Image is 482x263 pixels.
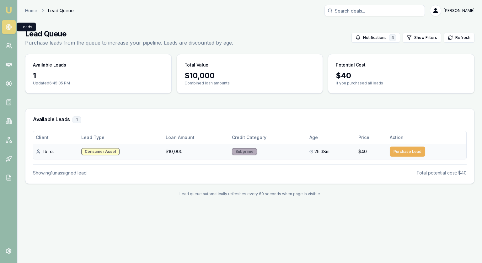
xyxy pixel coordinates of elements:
[336,71,467,81] div: $ 40
[81,148,120,155] div: Consumer Asset
[403,33,441,43] button: Show Filters
[25,29,233,39] h1: Lead Queue
[358,148,367,155] span: $40
[232,148,257,155] div: Subprime
[33,81,164,86] p: Updated 6:45:05 PM
[185,81,315,86] p: Combined loan amounts
[33,71,164,81] div: 1
[25,8,37,14] a: Home
[163,144,229,159] td: $10,000
[25,191,474,196] div: Lead queue automatically refreshes every 60 seconds when page is visible
[307,131,356,144] th: Age
[389,34,396,41] div: 4
[444,8,474,13] span: [PERSON_NAME]
[356,131,387,144] th: Price
[324,5,425,16] input: Search deals
[72,116,81,123] div: 1
[416,170,467,176] div: Total potential cost: $40
[33,170,87,176] div: Showing 1 unassigned lead
[33,131,79,144] th: Client
[25,8,74,14] nav: breadcrumb
[79,131,163,144] th: Lead Type
[351,33,400,43] button: Notifications4
[390,147,425,157] button: Purchase Lead
[314,148,329,155] span: 2h 38m
[25,39,233,46] p: Purchase leads from the queue to increase your pipeline. Leads are discounted by age.
[336,62,365,68] h3: Potential Cost
[48,8,74,14] span: Lead Queue
[36,148,76,155] div: Ibi o.
[33,62,66,68] h3: Available Leads
[387,131,466,144] th: Action
[33,116,467,123] h3: Available Leads
[336,81,467,86] p: If you purchased all leads
[17,23,36,31] div: Leads
[5,6,13,14] img: emu-icon-u.png
[229,131,307,144] th: Credit Category
[163,131,229,144] th: Loan Amount
[185,71,315,81] div: $ 10,000
[185,62,208,68] h3: Total Value
[444,33,474,43] button: Refresh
